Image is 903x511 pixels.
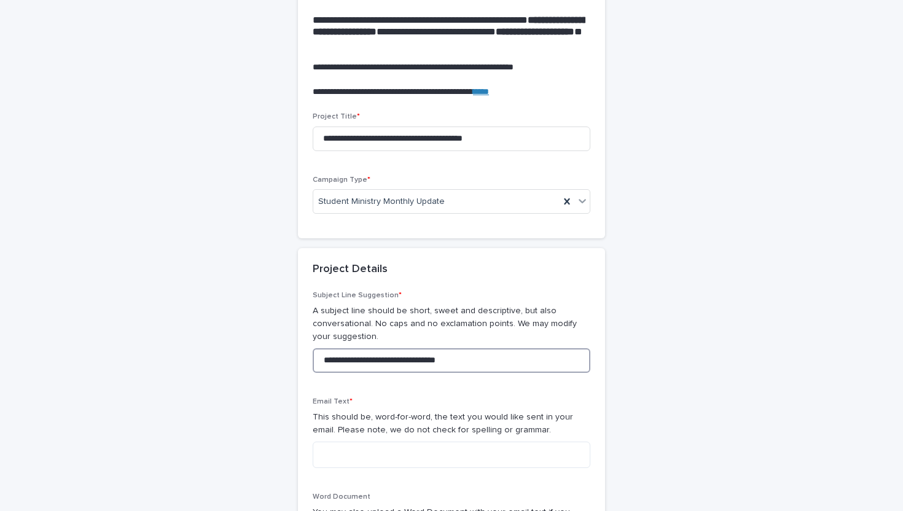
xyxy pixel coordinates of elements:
[318,195,445,208] span: Student Ministry Monthly Update
[313,292,402,299] span: Subject Line Suggestion
[313,176,370,184] span: Campaign Type
[313,305,590,343] p: A subject line should be short, sweet and descriptive, but also conversational. No caps and no ex...
[313,113,360,120] span: Project Title
[313,411,590,437] p: This should be, word-for-word, the text you would like sent in your email. Please note, we do not...
[313,493,370,501] span: Word Document
[313,263,388,276] h2: Project Details
[313,398,353,405] span: Email Text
